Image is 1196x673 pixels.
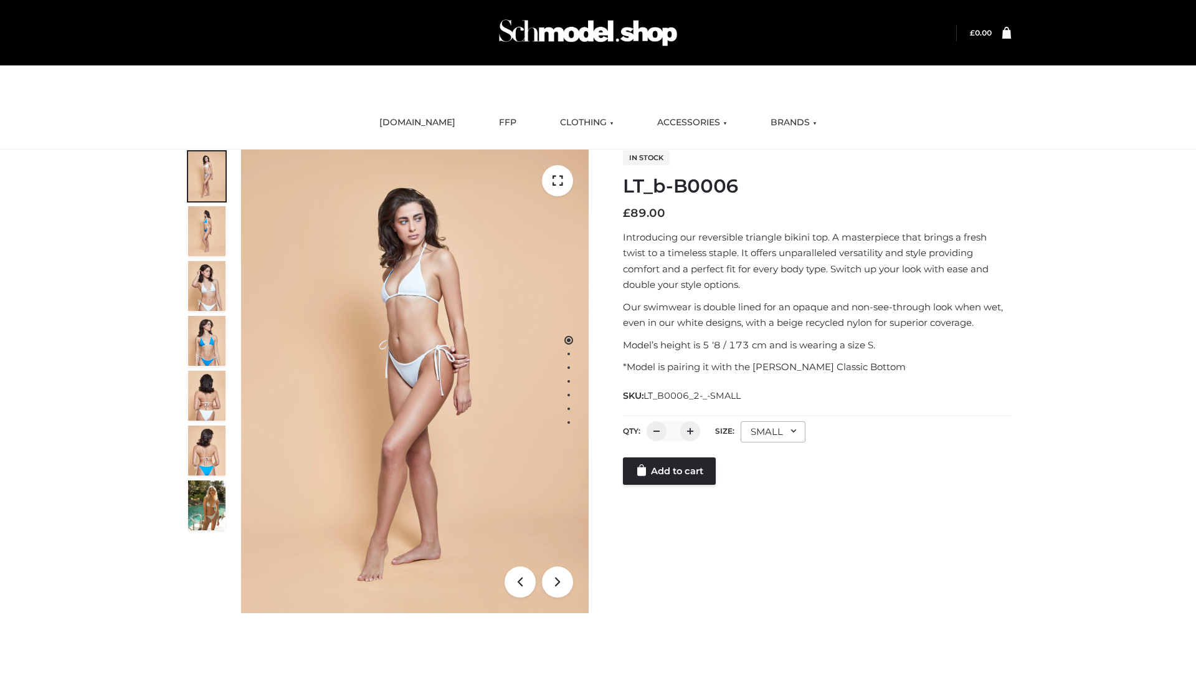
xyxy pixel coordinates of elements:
img: ArielClassicBikiniTop_CloudNine_AzureSky_OW114ECO_1-scaled.jpg [188,151,225,201]
span: £ [623,206,630,220]
a: BRANDS [761,109,826,136]
p: Model’s height is 5 ‘8 / 173 cm and is wearing a size S. [623,337,1011,353]
img: ArielClassicBikiniTop_CloudNine_AzureSky_OW114ECO_7-scaled.jpg [188,371,225,421]
img: ArielClassicBikiniTop_CloudNine_AzureSky_OW114ECO_1 [241,150,589,613]
a: Add to cart [623,457,716,485]
img: Arieltop_CloudNine_AzureSky2.jpg [188,480,225,530]
bdi: 0.00 [970,28,992,37]
img: ArielClassicBikiniTop_CloudNine_AzureSky_OW114ECO_8-scaled.jpg [188,426,225,475]
span: LT_B0006_2-_-SMALL [643,390,741,401]
label: Size: [715,426,734,436]
h1: LT_b-B0006 [623,175,1011,198]
a: £0.00 [970,28,992,37]
img: ArielClassicBikiniTop_CloudNine_AzureSky_OW114ECO_2-scaled.jpg [188,206,225,256]
bdi: 89.00 [623,206,665,220]
a: CLOTHING [551,109,623,136]
span: SKU: [623,388,742,403]
p: *Model is pairing it with the [PERSON_NAME] Classic Bottom [623,359,1011,375]
span: £ [970,28,975,37]
div: SMALL [741,421,805,442]
img: Schmodel Admin 964 [495,8,681,57]
label: QTY: [623,426,640,436]
p: Our swimwear is double lined for an opaque and non-see-through look when wet, even in our white d... [623,299,1011,331]
a: [DOMAIN_NAME] [370,109,465,136]
p: Introducing our reversible triangle bikini top. A masterpiece that brings a fresh twist to a time... [623,229,1011,293]
a: FFP [490,109,526,136]
img: ArielClassicBikiniTop_CloudNine_AzureSky_OW114ECO_3-scaled.jpg [188,261,225,311]
span: In stock [623,150,670,165]
a: ACCESSORIES [648,109,736,136]
img: ArielClassicBikiniTop_CloudNine_AzureSky_OW114ECO_4-scaled.jpg [188,316,225,366]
